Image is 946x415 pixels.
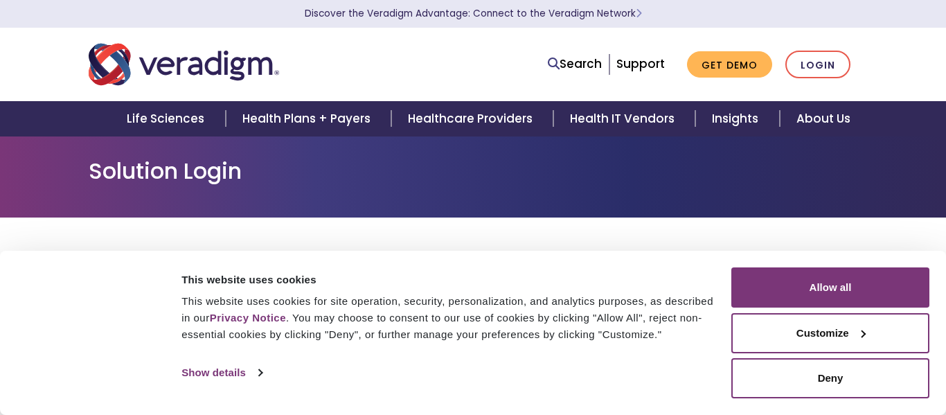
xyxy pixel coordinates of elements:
span: Learn More [636,7,642,20]
button: Allow all [731,267,929,308]
button: Customize [731,313,929,353]
h1: Solution Login [89,158,857,184]
a: Get Demo [687,51,772,78]
a: Life Sciences [110,101,225,136]
a: Show details [181,362,262,383]
a: Healthcare Providers [391,101,553,136]
div: This website uses cookies for site operation, security, personalization, and analytics purposes, ... [181,293,715,343]
div: This website uses cookies [181,272,715,288]
img: Veradigm logo [89,42,279,87]
a: Login [785,51,850,79]
a: Health Plans + Payers [226,101,391,136]
a: Privacy Notice [210,312,286,324]
a: Support [616,55,665,72]
a: Insights [695,101,779,136]
button: Deny [731,358,929,398]
a: Health IT Vendors [553,101,695,136]
a: Discover the Veradigm Advantage: Connect to the Veradigm NetworkLearn More [305,7,642,20]
a: Search [548,55,602,73]
a: About Us [780,101,867,136]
